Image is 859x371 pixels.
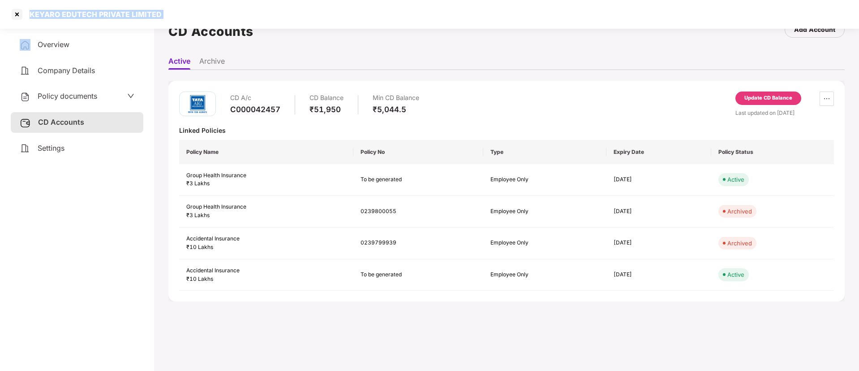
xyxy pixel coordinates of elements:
[20,65,30,76] img: svg+xml;base64,PHN2ZyB4bWxucz0iaHR0cDovL3d3dy53My5vcmcvMjAwMC9zdmciIHdpZHRoPSIyNCIgaGVpZ2h0PSIyNC...
[606,259,711,291] td: [DATE]
[373,92,419,105] div: Min CD Balance
[38,40,69,49] span: Overview
[230,92,280,105] div: CD A/c
[727,175,744,184] div: Active
[38,118,84,127] span: CD Accounts
[199,57,225,70] li: Archive
[230,105,280,114] div: C000042457
[186,180,210,187] span: ₹3 Lakhs
[38,144,64,153] span: Settings
[353,140,484,164] th: Policy No
[606,227,711,259] td: [DATE]
[606,140,711,164] th: Expiry Date
[309,92,344,105] div: CD Balance
[727,207,752,216] div: Archived
[353,164,484,196] td: To be generated
[727,270,744,279] div: Active
[179,140,353,164] th: Policy Name
[186,212,210,218] span: ₹3 Lakhs
[606,164,711,196] td: [DATE]
[353,259,484,291] td: To be generated
[20,118,31,128] img: svg+xml;base64,PHN2ZyB3aWR0aD0iMjUiIGhlaWdodD0iMjQiIHZpZXdCb3g9IjAgMCAyNSAyNCIgZmlsbD0ibm9uZSIgeG...
[186,203,346,211] div: Group Health Insurance
[38,66,95,75] span: Company Details
[490,271,589,279] div: Employee Only
[309,105,344,114] div: ₹51,950
[794,25,835,35] div: Add Account
[373,105,419,114] div: ₹5,044.5
[711,140,834,164] th: Policy Status
[490,239,589,247] div: Employee Only
[353,227,484,259] td: 0239799939
[490,175,589,184] div: Employee Only
[24,10,162,19] div: KEYARO EDUTECH PRIVATE LIMITED
[744,94,792,102] div: Update CD Balance
[179,126,834,135] div: Linked Policies
[20,143,30,154] img: svg+xml;base64,PHN2ZyB4bWxucz0iaHR0cDovL3d3dy53My5vcmcvMjAwMC9zdmciIHdpZHRoPSIyNCIgaGVpZ2h0PSIyNC...
[490,207,589,216] div: Employee Only
[727,239,752,248] div: Archived
[186,275,213,282] span: ₹10 Lakhs
[186,171,346,180] div: Group Health Insurance
[127,92,134,100] span: down
[186,244,213,250] span: ₹10 Lakhs
[20,40,30,51] img: svg+xml;base64,PHN2ZyB4bWxucz0iaHR0cDovL3d3dy53My5vcmcvMjAwMC9zdmciIHdpZHRoPSIyNCIgaGVpZ2h0PSIyNC...
[186,266,346,275] div: Accidental Insurance
[353,196,484,227] td: 0239800055
[820,95,833,102] span: ellipsis
[20,92,30,102] img: svg+xml;base64,PHN2ZyB4bWxucz0iaHR0cDovL3d3dy53My5vcmcvMjAwMC9zdmciIHdpZHRoPSIyNCIgaGVpZ2h0PSIyNC...
[168,57,190,70] li: Active
[735,109,834,117] div: Last updated on [DATE]
[820,92,834,106] button: ellipsis
[168,22,253,41] h1: CD Accounts
[483,140,606,164] th: Type
[606,196,711,227] td: [DATE]
[38,92,97,100] span: Policy documents
[184,91,211,118] img: tatag.png
[186,235,346,243] div: Accidental Insurance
